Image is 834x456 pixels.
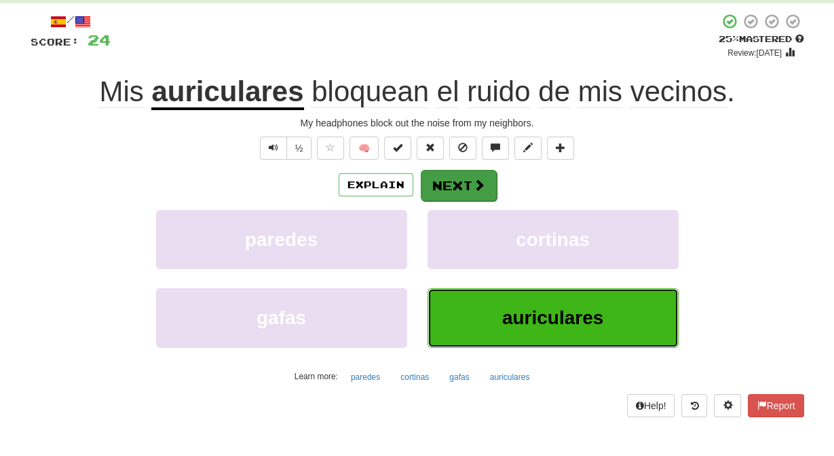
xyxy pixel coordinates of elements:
[257,307,306,328] span: gafas
[482,137,509,160] button: Discuss sentence (alt+u)
[343,367,387,387] button: paredes
[719,33,804,46] div: Mastered
[286,137,312,160] button: ½
[311,75,429,108] span: bloquean
[349,137,379,160] button: 🧠
[31,36,79,48] span: Score:
[428,288,679,347] button: auriculares
[502,307,603,328] span: auriculares
[514,137,542,160] button: Edit sentence (alt+d)
[547,137,574,160] button: Add to collection (alt+a)
[630,75,727,108] span: vecinos
[317,137,344,160] button: Favorite sentence (alt+f)
[719,33,739,44] span: 25 %
[384,137,411,160] button: Set this sentence to 100% Mastered (alt+m)
[421,170,497,201] button: Next
[88,31,111,48] span: 24
[151,75,303,110] u: auriculares
[156,210,407,269] button: paredes
[442,367,476,387] button: gafas
[437,75,459,108] span: el
[304,75,735,108] span: .
[516,229,590,250] span: cortinas
[417,137,444,160] button: Reset to 0% Mastered (alt+r)
[538,75,570,108] span: de
[295,372,338,381] small: Learn more:
[748,394,803,417] button: Report
[339,173,413,196] button: Explain
[482,367,537,387] button: auriculares
[31,116,804,130] div: My headphones block out the noise from my neighbors.
[727,48,782,58] small: Review: [DATE]
[260,137,287,160] button: Play sentence audio (ctl+space)
[393,367,436,387] button: cortinas
[245,229,318,250] span: paredes
[449,137,476,160] button: Ignore sentence (alt+i)
[578,75,622,108] span: mis
[257,137,312,160] div: Text-to-speech controls
[31,13,111,30] div: /
[99,75,143,108] span: Mis
[428,210,679,269] button: cortinas
[627,394,675,417] button: Help!
[156,288,407,347] button: gafas
[467,75,530,108] span: ruido
[681,394,707,417] button: Round history (alt+y)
